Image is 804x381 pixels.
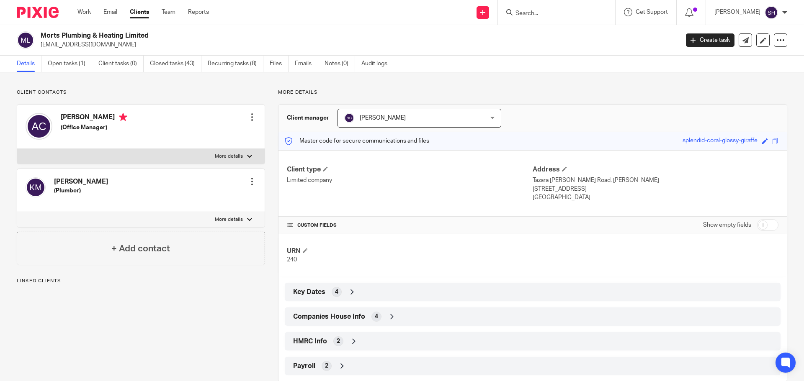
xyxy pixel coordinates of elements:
[287,165,533,174] h4: Client type
[215,153,243,160] p: More details
[293,362,315,371] span: Payroll
[533,176,778,184] p: Tazara [PERSON_NAME] Road, [PERSON_NAME]
[17,278,265,284] p: Linked clients
[344,113,354,123] img: svg%3E
[215,216,243,223] p: More details
[686,33,734,47] a: Create task
[325,362,328,370] span: 2
[208,56,263,72] a: Recurring tasks (8)
[111,242,170,255] h4: + Add contact
[150,56,201,72] a: Closed tasks (43)
[533,193,778,202] p: [GEOGRAPHIC_DATA]
[54,187,108,195] h5: (Plumber)
[533,185,778,193] p: [STREET_ADDRESS]
[188,8,209,16] a: Reports
[703,221,751,229] label: Show empty fields
[287,176,533,184] p: Limited company
[293,288,325,297] span: Key Dates
[162,8,175,16] a: Team
[533,165,778,174] h4: Address
[361,56,394,72] a: Audit logs
[293,337,327,346] span: HMRC Info
[375,312,378,321] span: 4
[26,113,52,140] img: svg%3E
[285,137,429,145] p: Master code for secure communications and files
[295,56,318,72] a: Emails
[335,288,338,296] span: 4
[765,6,778,19] img: svg%3E
[61,123,127,132] h5: (Office Manager)
[130,8,149,16] a: Clients
[17,31,34,49] img: svg%3E
[287,257,297,263] span: 240
[360,115,406,121] span: [PERSON_NAME]
[98,56,144,72] a: Client tasks (0)
[337,337,340,345] span: 2
[325,56,355,72] a: Notes (0)
[270,56,289,72] a: Files
[61,113,127,123] h4: [PERSON_NAME]
[515,10,590,18] input: Search
[54,177,108,186] h4: [PERSON_NAME]
[287,222,533,229] h4: CUSTOM FIELDS
[278,89,787,96] p: More details
[17,56,41,72] a: Details
[293,312,365,321] span: Companies House Info
[77,8,91,16] a: Work
[683,136,758,146] div: splendid-coral-glossy-giraffe
[287,247,533,256] h4: URN
[48,56,92,72] a: Open tasks (1)
[26,177,46,197] img: svg%3E
[714,8,760,16] p: [PERSON_NAME]
[287,114,329,122] h3: Client manager
[17,7,59,18] img: Pixie
[17,89,265,96] p: Client contacts
[636,9,668,15] span: Get Support
[41,41,673,49] p: [EMAIL_ADDRESS][DOMAIN_NAME]
[103,8,117,16] a: Email
[119,113,127,121] i: Primary
[41,31,547,40] h2: Morts Plumbing & Heating Limited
